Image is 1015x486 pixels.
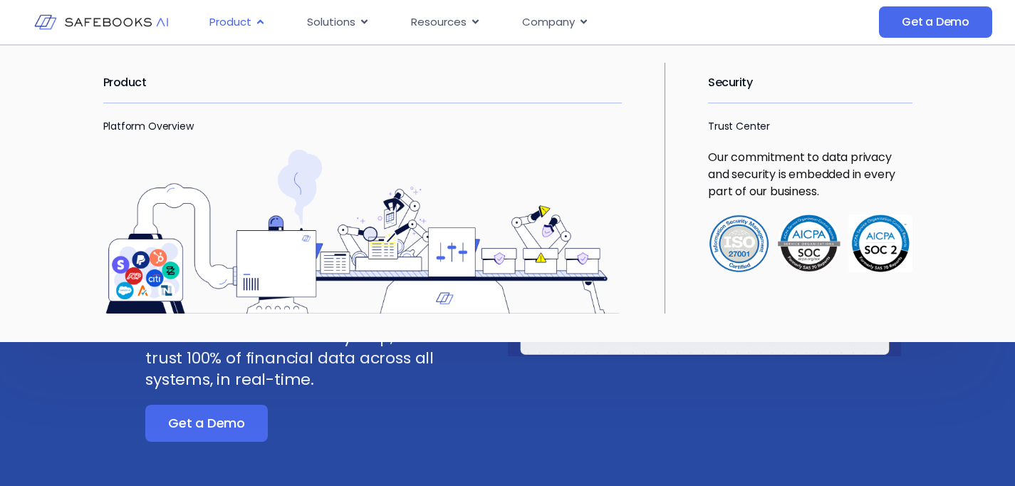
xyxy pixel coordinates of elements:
[145,405,268,442] a: Get a Demo
[198,9,772,36] div: Menu Toggle
[307,14,355,31] span: Solutions
[708,119,770,133] a: Trust Center
[902,15,969,29] span: Get a Demo
[209,14,251,31] span: Product
[708,63,912,103] h2: Security
[103,63,623,103] h2: Product
[522,14,575,31] span: Company
[879,6,992,38] a: Get a Demo
[103,119,194,133] a: Platform Overview
[411,14,467,31] span: Resources
[168,416,245,430] span: Get a Demo
[198,9,772,36] nav: Menu
[708,149,912,200] p: Our commitment to data privacy and security is embedded in every part of our business.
